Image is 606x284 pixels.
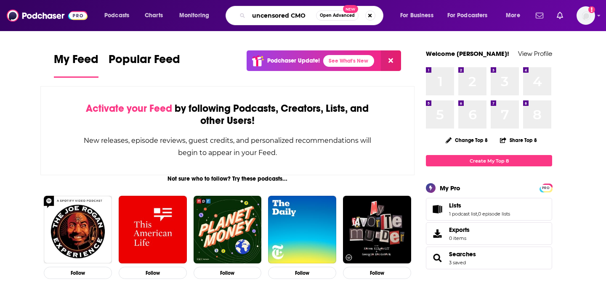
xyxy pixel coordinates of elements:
[109,52,180,78] a: Popular Feed
[577,6,595,25] img: User Profile
[426,50,509,58] a: Welcome [PERSON_NAME]!
[194,267,262,279] button: Follow
[268,267,336,279] button: Follow
[449,226,470,234] span: Exports
[320,13,355,18] span: Open Advanced
[249,9,316,22] input: Search podcasts, credits, & more...
[553,8,566,23] a: Show notifications dropdown
[173,9,220,22] button: open menu
[577,6,595,25] span: Logged in as hannahlevine
[179,10,209,21] span: Monitoring
[119,267,187,279] button: Follow
[429,203,446,215] a: Lists
[268,196,336,264] img: The Daily
[449,235,470,241] span: 0 items
[139,9,168,22] a: Charts
[44,267,112,279] button: Follow
[194,196,262,264] img: Planet Money
[532,8,547,23] a: Show notifications dropdown
[449,202,461,209] span: Lists
[40,175,415,182] div: Not sure who to follow? Try these podcasts...
[440,184,460,192] div: My Pro
[54,52,98,78] a: My Feed
[54,52,98,71] span: My Feed
[83,103,372,127] div: by following Podcasts, Creators, Lists, and other Users!
[449,202,510,209] a: Lists
[394,9,444,22] button: open menu
[447,10,488,21] span: For Podcasters
[119,196,187,264] img: This American Life
[426,222,552,245] a: Exports
[234,6,391,25] div: Search podcasts, credits, & more...
[541,184,551,191] a: PRO
[98,9,140,22] button: open menu
[477,211,478,217] span: ,
[429,252,446,264] a: Searches
[343,267,411,279] button: Follow
[518,50,552,58] a: View Profile
[478,211,510,217] a: 0 episode lists
[109,52,180,71] span: Popular Feed
[7,8,88,24] img: Podchaser - Follow, Share and Rate Podcasts
[429,228,446,239] span: Exports
[104,10,129,21] span: Podcasts
[506,10,520,21] span: More
[426,155,552,166] a: Create My Top 8
[400,10,433,21] span: For Business
[449,250,476,258] a: Searches
[577,6,595,25] button: Show profile menu
[343,5,358,13] span: New
[44,196,112,264] img: The Joe Rogan Experience
[449,260,466,266] a: 3 saved
[449,211,477,217] a: 1 podcast list
[426,247,552,269] span: Searches
[442,9,500,22] button: open menu
[500,9,531,22] button: open menu
[588,6,595,13] svg: Add a profile image
[500,132,537,148] button: Share Top 8
[426,198,552,221] span: Lists
[145,10,163,21] span: Charts
[86,102,172,115] span: Activate your Feed
[441,135,493,145] button: Change Top 8
[316,11,359,21] button: Open AdvancedNew
[323,55,374,67] a: See What's New
[267,57,320,64] p: Podchaser Update!
[83,134,372,159] div: New releases, episode reviews, guest credits, and personalized recommendations will begin to appe...
[343,196,411,264] img: My Favorite Murder with Karen Kilgariff and Georgia Hardstark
